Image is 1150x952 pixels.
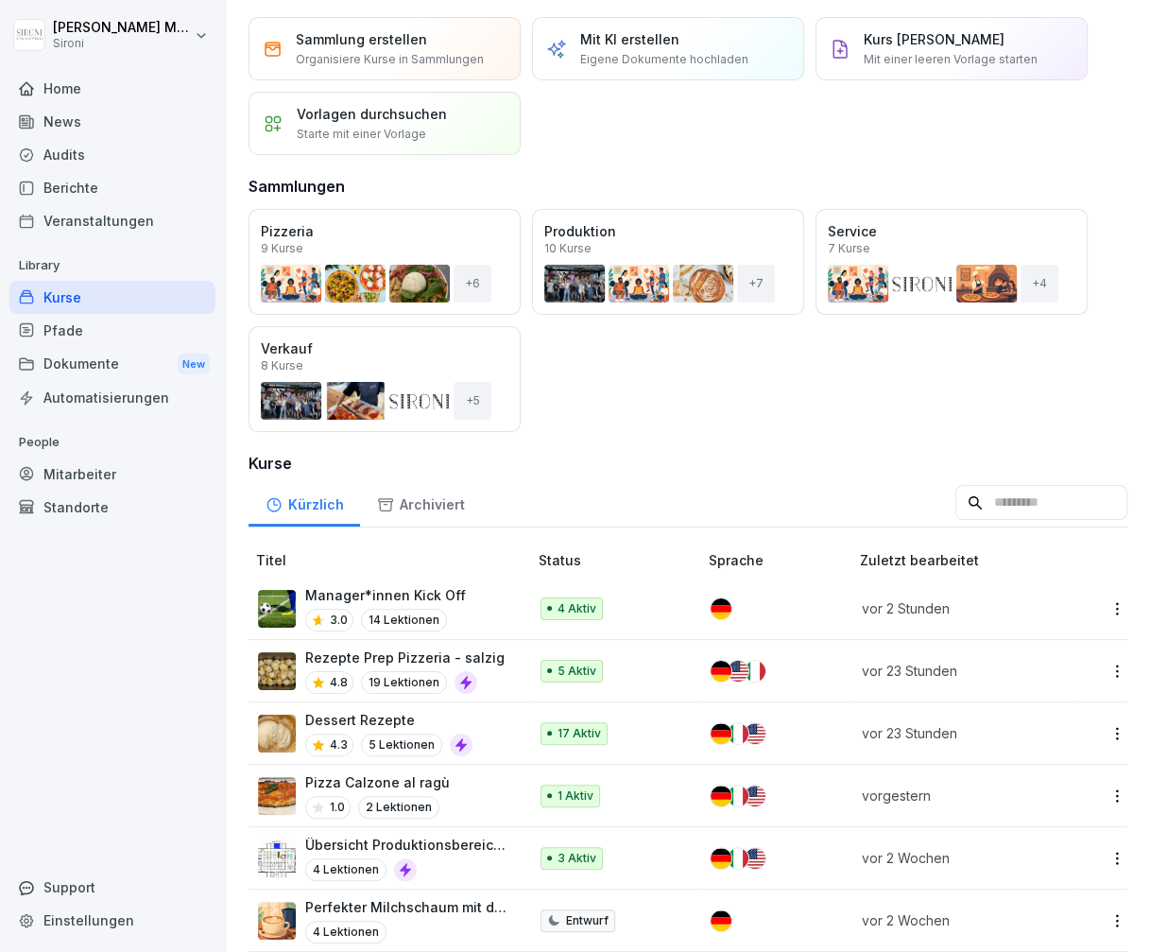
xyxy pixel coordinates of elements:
a: Home [9,72,215,105]
img: de.svg [711,910,731,931]
img: us.svg [745,786,765,806]
p: Eigene Dokumente hochladen [580,51,748,68]
div: + 7 [737,265,775,303]
p: Produktion [544,221,792,241]
a: Kürzlich [249,478,360,527]
p: 4 Lektionen [305,921,386,943]
img: us.svg [745,723,765,744]
div: News [9,105,215,138]
p: 3.0 [330,612,348,629]
p: Pizzeria [261,221,508,241]
img: it.svg [745,661,765,682]
p: Entwurf [566,912,609,929]
p: 1 Aktiv [558,788,593,805]
a: Service7 Kurse+4 [815,209,1088,315]
img: gmye01l4f1zcre5ud7hs9fxs.png [258,652,296,690]
p: Manager*innen Kick Off [305,585,466,605]
p: Sironi [53,37,191,50]
img: de.svg [711,723,731,744]
a: Archiviert [360,478,481,527]
div: Support [9,871,215,904]
p: Verkauf [261,338,508,358]
img: de.svg [711,848,731,869]
div: New [178,354,210,375]
p: 7 Kurse [828,243,870,254]
img: de.svg [711,786,731,806]
img: yywuv9ckt9ax3nq56adns8w7.png [258,839,296,877]
p: Kurs [PERSON_NAME] [864,29,1004,49]
img: it.svg [728,848,748,869]
p: 2 Lektionen [358,796,439,819]
h3: Kurse [249,452,1127,475]
p: Rezepte Prep Pizzeria - salzig [305,648,505,667]
img: us.svg [728,661,748,682]
a: Einstellungen [9,904,215,937]
p: Vorlagen durchsuchen [297,104,447,124]
div: + 4 [1021,265,1058,303]
img: i4ui5288c8k9896awxn1tre9.png [258,590,296,628]
a: Mitarbeiter [9,458,215,491]
p: Starte mit einer Vorlage [297,126,426,143]
p: Perfekter Milchschaum mit dem Perfect Moose [305,897,508,917]
p: 4 Lektionen [305,858,386,881]
a: Audits [9,138,215,171]
p: 4.8 [330,674,348,691]
p: Mit KI erstellen [580,29,679,49]
img: de.svg [711,598,731,619]
a: Kurse [9,281,215,314]
p: Mit einer leeren Vorlage starten [864,51,1038,68]
p: vor 2 Wochen [862,910,1055,930]
a: Verkauf8 Kurse+5 [249,326,521,432]
a: Automatisierungen [9,381,215,414]
a: Produktion10 Kurse+7 [532,209,804,315]
p: vor 2 Stunden [862,598,1055,618]
p: 5 Lektionen [361,734,442,756]
div: + 6 [454,265,491,303]
p: Status [539,550,701,570]
a: Veranstaltungen [9,204,215,237]
a: Berichte [9,171,215,204]
a: Pfade [9,314,215,347]
h3: Sammlungen [249,175,345,198]
p: Dessert Rezepte [305,710,472,730]
p: Organisiere Kurse in Sammlungen [296,51,484,68]
p: vor 23 Stunden [862,661,1055,681]
p: 14 Lektionen [361,609,447,632]
p: vorgestern [862,786,1055,805]
p: 4.3 [330,736,348,753]
p: Titel [256,550,531,570]
p: Übersicht Produktionsbereich und Abläufe [305,835,508,855]
p: 4 Aktiv [558,600,596,617]
a: Standorte [9,491,215,524]
p: 8 Kurse [261,360,303,372]
img: it.svg [728,723,748,744]
p: Pizza Calzone al ragù [305,772,450,792]
p: 1.0 [330,799,345,816]
p: People [9,427,215,458]
p: [PERSON_NAME] Malec [53,20,191,36]
p: 9 Kurse [261,243,303,254]
a: DokumenteNew [9,347,215,382]
p: 17 Aktiv [558,725,601,742]
img: fi53tc5xpi3f2zt43aqok3n3.png [258,902,296,940]
a: Pizzeria9 Kurse+6 [249,209,521,315]
p: Service [828,221,1075,241]
p: 10 Kurse [544,243,592,254]
p: Library [9,251,215,281]
p: vor 2 Wochen [862,848,1055,868]
p: Sprache [709,550,852,570]
p: 19 Lektionen [361,671,447,694]
img: fr9tmtynacnbc68n3kf2tpkd.png [258,715,296,753]
img: de.svg [711,661,731,682]
p: 5 Aktiv [558,663,596,680]
p: Sammlung erstellen [296,29,427,49]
